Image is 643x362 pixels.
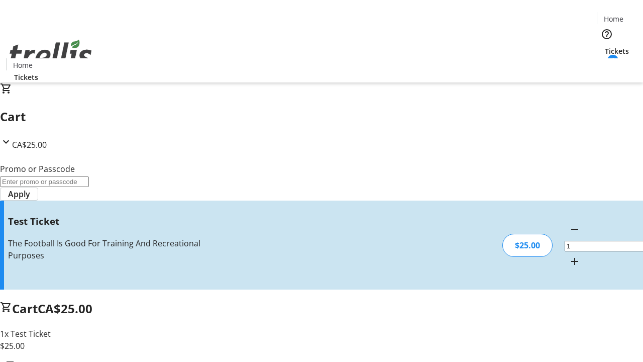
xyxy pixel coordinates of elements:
[565,219,585,239] button: Decrement by one
[6,72,46,82] a: Tickets
[604,14,623,24] span: Home
[8,188,30,200] span: Apply
[597,14,629,24] a: Home
[12,139,47,150] span: CA$25.00
[14,72,38,82] span: Tickets
[13,60,33,70] span: Home
[565,251,585,271] button: Increment by one
[597,56,617,76] button: Cart
[8,237,228,261] div: The Football Is Good For Training And Recreational Purposes
[605,46,629,56] span: Tickets
[597,46,637,56] a: Tickets
[502,234,553,257] div: $25.00
[597,24,617,44] button: Help
[38,300,92,317] span: CA$25.00
[7,60,39,70] a: Home
[6,29,95,79] img: Orient E2E Organization eZL6tGAG7r's Logo
[8,214,228,228] h3: Test Ticket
